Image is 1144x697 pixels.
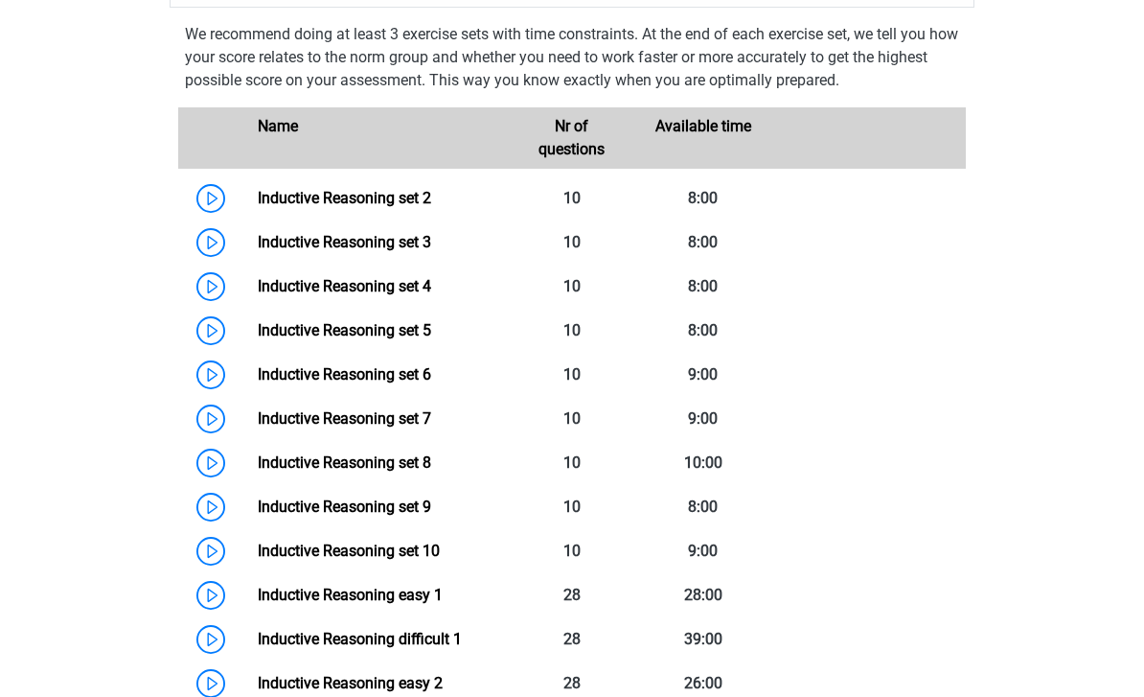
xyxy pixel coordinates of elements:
[243,115,506,161] div: Name
[258,498,431,516] a: Inductive Reasoning set 9
[258,542,440,560] a: Inductive Reasoning set 10
[637,115,768,161] div: Available time
[185,23,959,92] p: We recommend doing at least 3 exercise sets with time constraints. At the end of each exercise se...
[258,233,431,251] a: Inductive Reasoning set 3
[258,189,431,207] a: Inductive Reasoning set 2
[258,453,431,472] a: Inductive Reasoning set 8
[258,277,431,295] a: Inductive Reasoning set 4
[258,586,443,604] a: Inductive Reasoning easy 1
[258,365,431,383] a: Inductive Reasoning set 6
[258,630,462,648] a: Inductive Reasoning difficult 1
[258,409,431,428] a: Inductive Reasoning set 7
[506,115,637,161] div: Nr of questions
[258,321,431,339] a: Inductive Reasoning set 5
[258,674,443,692] a: Inductive Reasoning easy 2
